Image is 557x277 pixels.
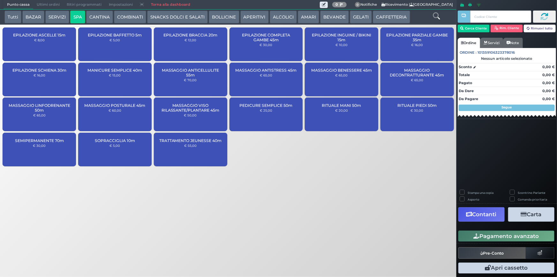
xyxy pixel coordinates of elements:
a: Servizi [480,38,503,48]
small: € 10,00 [335,43,348,47]
button: BEVANDE [320,11,349,23]
span: 0 [355,2,361,8]
button: ALCOLICI [270,11,297,23]
small: € 65,00 [260,73,272,77]
strong: 0,00 € [542,65,555,69]
span: EPILAZIONE PARZIALE GAMBE 35m [386,33,448,42]
span: Ritiri programmati [63,0,105,9]
span: EPILAZIONE SCHIENA 30m [12,68,66,73]
small: € 70,00 [184,78,197,82]
button: BAZAR [22,11,44,23]
button: Tutti [4,11,21,23]
label: Scontrino Parlante [518,191,546,195]
a: Torna alla dashboard [147,0,194,9]
span: SEMIPERMANENTE 70m [15,138,64,143]
small: € 30,00 [411,108,424,112]
span: RITUALE PIEDI 50m [397,103,437,108]
span: EPILAZIONE COMPLETA GAMBE 45m [235,33,297,42]
strong: 0,00 € [542,81,555,85]
label: Asporto [468,197,479,202]
small: € 15,00 [109,73,121,77]
small: € 65,00 [411,78,423,82]
button: AMARI [298,11,319,23]
span: Punto cassa [4,0,33,9]
small: € 5,00 [109,38,120,42]
strong: Da Pagare [459,97,478,101]
button: SNACKS DOLCI E SALATI [147,11,208,23]
strong: Sconto [459,64,472,70]
small: € 12,00 [184,38,196,42]
small: € 5,00 [109,144,120,147]
input: Codice Cliente [470,11,531,23]
button: SPA [70,11,85,23]
small: € 25,00 [260,108,272,112]
small: € 8,00 [34,38,45,42]
button: Contanti [458,207,505,222]
a: Note [503,38,523,48]
strong: Da Dare [459,89,474,93]
small: € 16,00 [411,43,423,47]
button: Rim. Cliente [491,25,523,32]
span: PEDICURE SEMPLICE 50m [239,103,292,108]
span: EPILAZIONE BRACCIA 20m [163,33,217,37]
button: COMBINATI [114,11,146,23]
small: € 60,00 [109,108,121,112]
span: MASSAGGIO LINFODRENANTE 50m [8,103,71,113]
span: MASSAGGIO DECONTRATTURANTE 45m [386,68,448,77]
button: CANTINA [86,11,113,23]
div: Nessun articolo selezionato [458,56,556,61]
span: MASSAGGIO ANTICELLULITE 55m [159,68,222,77]
button: SERVIZI [45,11,69,23]
label: Stampa una copia [468,191,493,195]
button: CAFFETTERIA [373,11,410,23]
span: MANICURE SEMPLICE 40m [87,68,142,73]
span: Ultimi ordini [33,0,63,9]
button: Cerca Cliente [458,25,490,32]
button: GELATI [350,11,372,23]
a: Ordine [458,38,480,48]
strong: Totale [459,73,470,77]
strong: 0,00 € [542,73,555,77]
span: MASSAGGIO ANTISTRESS 45m [235,68,297,73]
small: € 55,00 [184,144,197,147]
button: Pre-Conto [458,247,526,259]
span: RITUALE MANI 50m [322,103,361,108]
span: MASSAGGIO POSTURALE 45m [84,103,145,108]
span: EPILAZIONE INGUINE / BIKINI 15m [310,33,373,42]
span: SOPRACCIGLIA 10m [95,138,135,143]
span: TRATTAMENTO JEUNESSE 40m [159,138,222,143]
small: € 65,00 [33,113,46,117]
button: Carta [508,207,554,222]
button: Pagamento avanzato [458,231,554,241]
span: Impostazioni [105,0,136,9]
strong: 0,00 € [542,89,555,93]
button: Apri cassetto [458,263,554,273]
label: Comanda prioritaria [518,197,547,202]
span: EPILAZIONE ASCELLE 15m [13,33,65,37]
button: BOLLICINE [209,11,239,23]
small: € 30,00 [33,144,46,147]
strong: Segue [502,105,512,109]
button: Rimuovi tutto [524,25,556,32]
span: EPILAZIONE BAFFETTO 5m [88,33,142,37]
b: 0 [335,2,338,7]
span: MASSAGGIO BENESSERE 45m [311,68,372,73]
small: € 16,00 [34,73,45,77]
small: € 20,00 [335,108,348,112]
span: MASSAGGIO VISO RILASSANTE/PLANTARE 45m [159,103,222,113]
strong: Pagato [459,81,472,85]
strong: 0,00 € [542,97,555,101]
span: Ordine : [460,50,477,55]
small: € 65,00 [335,73,348,77]
small: € 50,00 [184,113,197,117]
span: 101359106323378016 [478,50,515,55]
small: € 30,00 [260,43,272,47]
button: APERITIVI [240,11,269,23]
